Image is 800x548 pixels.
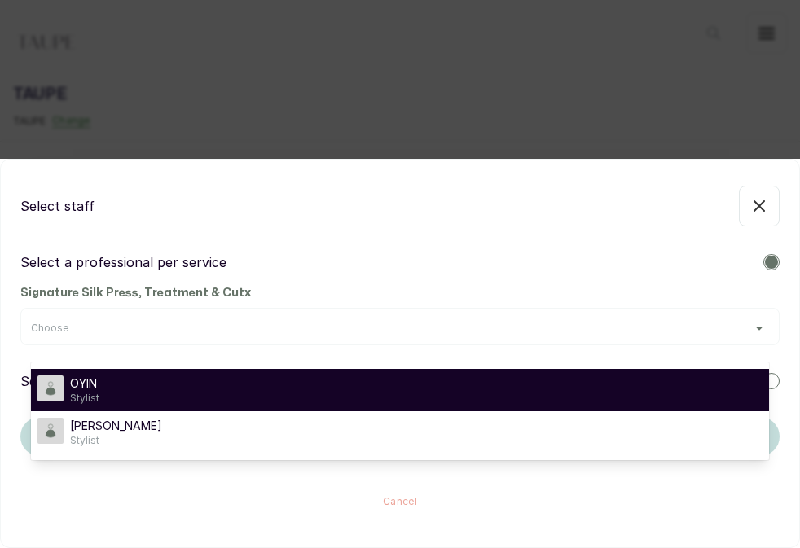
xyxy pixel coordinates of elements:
img: staff image [37,418,64,444]
span: [PERSON_NAME] [70,418,162,434]
span: Stylist [70,434,162,447]
span: Choose [31,322,68,335]
button: Choose [31,322,769,335]
button: Continue [20,417,780,456]
img: staff image [37,375,64,401]
h2: Signature Silk Press, Treatment & Cut x [20,285,780,301]
span: OYIN [70,375,99,392]
p: Select staff [20,196,95,216]
button: Cancel [20,482,780,521]
ul: Choose [31,362,769,460]
p: Select professional that can do all services [20,371,292,391]
span: Stylist [70,392,99,405]
p: Select a professional per service [20,252,226,272]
